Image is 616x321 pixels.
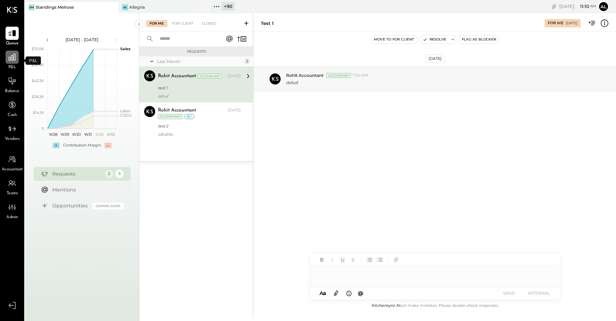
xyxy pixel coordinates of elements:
button: Strikethrough [349,255,358,264]
button: Aa [317,289,328,297]
a: Admin [0,200,24,221]
span: Accountant [2,167,23,173]
span: P&L [8,64,16,71]
button: Unordered List [365,255,374,264]
div: Contribution Margin [63,143,101,148]
button: Ordered List [375,255,384,264]
a: Vendors [0,122,24,142]
div: 2 [105,170,113,178]
text: W32 [95,132,104,137]
text: W29 [60,132,69,137]
a: P&L [0,51,24,71]
span: Cash [8,112,17,118]
div: Accountant [326,73,351,78]
div: Requests [52,170,102,177]
span: Rohit Accountant [286,72,324,78]
text: W28 [49,132,58,137]
text: Sales [120,46,131,51]
div: Coming Soon [93,203,124,209]
div: copy link [551,3,557,10]
div: sdfasfds [158,132,241,137]
text: W31 [84,132,91,137]
text: $42.3K [32,78,44,83]
span: Admin [6,214,18,221]
button: Add URL [391,255,401,264]
div: Accountant [197,74,222,79]
div: Accountant [158,114,183,119]
text: W30 [72,132,80,137]
div: For Me [548,20,563,26]
div: - [105,143,112,148]
div: Opportunities [52,202,89,209]
span: @ [358,290,363,296]
button: @ [356,289,366,297]
button: Bold [317,255,326,264]
div: Standings Melrose [36,4,74,10]
span: a [323,290,326,296]
p: dsfsaf [286,80,298,86]
span: 11:54 AM [353,73,368,78]
div: 2 [244,59,250,64]
text: W33 [107,132,115,137]
div: Al [122,4,128,10]
div: test 1 [158,84,239,91]
div: + 90 [222,2,235,11]
div: [DATE] [559,3,596,10]
text: 0 [42,126,44,131]
a: Teams [0,177,24,197]
div: For Me [146,20,167,27]
div: [DATE] - [DATE] [53,37,112,43]
text: $28.2K [32,94,44,99]
span: Teams [7,190,18,197]
a: Queue [0,27,24,47]
div: SM [28,4,35,10]
div: test 1 [261,20,274,27]
div: [DATE] [566,21,578,26]
div: P&L [26,56,41,65]
text: $56.4K [31,62,44,67]
div: Allegria [129,4,145,10]
span: Balance [5,88,19,95]
div: 3 [115,170,124,178]
div: [DATE] [228,73,241,79]
div: Rohit Accountant [158,73,196,80]
text: COGS [120,113,132,118]
a: Cash [0,98,24,118]
div: Closed [198,20,220,27]
div: + [53,143,60,148]
div: dsfsaf [158,94,241,99]
button: INTERNAL [525,288,553,298]
button: Resolve [420,35,449,44]
a: Accountant [0,153,24,173]
a: Balance [0,74,24,95]
text: $14.1K [33,110,44,115]
button: Move to for client [371,35,417,44]
button: Italic [328,255,337,264]
div: Requests [143,49,250,54]
text: Labor [120,108,131,113]
div: Rohit Accountant [158,107,196,114]
text: $70.5K [32,46,44,51]
div: test 2 [158,123,239,130]
div: [DATE] [425,54,445,63]
div: For Client [169,20,197,27]
button: Underline [338,255,347,264]
div: int [184,114,194,119]
div: Mentions [52,186,120,193]
button: Al [598,1,609,12]
span: Queue [6,41,19,47]
button: Flag as Blocker [459,35,499,44]
div: [DATE] [228,108,241,113]
button: SEND [495,288,523,298]
span: Vendors [5,136,20,142]
div: Last Month [157,59,243,64]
